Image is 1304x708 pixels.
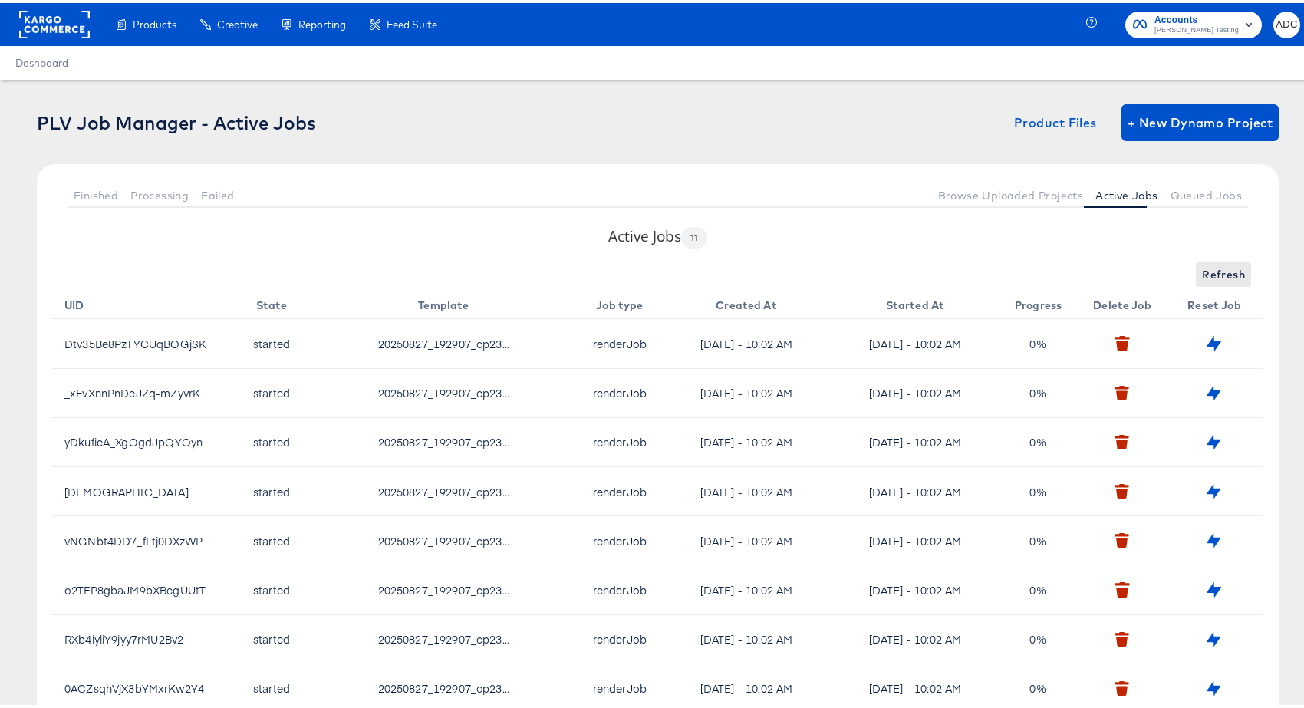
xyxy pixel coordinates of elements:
span: Processing [130,186,189,199]
a: Dashboard [15,54,68,66]
span: Queued Jobs [1171,186,1242,199]
td: started [236,513,313,562]
span: Refresh [1202,262,1245,282]
span: + New Dynamo Project [1128,109,1273,130]
th: Created At [665,284,834,316]
td: started [236,415,313,464]
th: Started At [834,284,1003,316]
span: Feed Suite [387,15,437,28]
span: 20250827_192907_cp23632_saksfall25_plv_1x1_v2_tdtaej.aep [378,431,509,446]
td: started [236,366,313,415]
th: Delete Job [1079,284,1171,316]
td: renderJob [581,612,665,661]
td: renderJob [581,464,665,513]
span: Creative [217,15,258,28]
span: 20250827_192907_cp23632_saksfall25_plv_1x1_v2_tdtaej.aep [378,579,509,594]
span: Finished [74,186,118,199]
td: [DATE] - 10:02 AM [665,513,834,562]
span: 20250827_192907_cp23632_saksfall25_plv_1x1_v2_tdtaej.aep [378,382,509,397]
button: ADC [1273,8,1300,35]
span: Products [133,15,176,28]
span: Product Files [1014,109,1097,130]
td: 0 % [1003,464,1079,513]
span: Reporting [298,15,346,28]
th: Template [313,284,581,316]
span: 20250827_192907_cp23632_saksfall25_plv_1x1_v2_tdtaej.aep [378,628,509,644]
td: 0 % [1003,415,1079,464]
button: + New Dynamo Project [1121,101,1279,138]
div: PLV Job Manager - Active Jobs [37,109,316,130]
td: RXb4iyliY9jyy7rMU2Bv2 [52,612,236,661]
td: 0 % [1003,513,1079,562]
span: Failed [201,186,234,199]
span: Active Jobs [1095,186,1157,199]
td: [DATE] - 10:02 AM [665,562,834,611]
td: [DATE] - 10:02 AM [834,366,1003,415]
span: ADC [1279,13,1294,31]
th: Progress [1003,284,1079,316]
td: [DATE] - 10:02 AM [834,415,1003,464]
td: [DATE] - 10:02 AM [665,415,834,464]
td: _xFvXnnPnDeJZq-mZyvrK [52,366,236,415]
span: 20250827_192907_cp23632_saksfall25_plv_1x1_v2_tdtaej.aep [378,481,509,496]
td: renderJob [581,513,665,562]
th: UID [52,284,236,316]
span: Accounts [1154,9,1239,25]
td: Dtv35Be8PzTYCUqBOGjSK [52,316,236,365]
th: Job type [581,284,665,316]
td: started [236,464,313,513]
td: [DEMOGRAPHIC_DATA] [52,464,236,513]
span: 11 [681,229,707,240]
td: 0 % [1003,612,1079,661]
td: 0 % [1003,366,1079,415]
td: 0 % [1003,562,1079,611]
td: yDkufieA_XgOgdJpQYOyn [52,415,236,464]
button: Accounts[PERSON_NAME] Testing [1125,8,1262,35]
td: [DATE] - 10:02 AM [834,464,1003,513]
td: renderJob [581,562,665,611]
td: [DATE] - 10:02 AM [834,562,1003,611]
td: [DATE] - 10:02 AM [665,316,834,365]
td: renderJob [581,316,665,365]
td: started [236,316,313,365]
td: [DATE] - 10:02 AM [665,366,834,415]
td: [DATE] - 10:02 AM [834,316,1003,365]
td: [DATE] - 10:02 AM [834,513,1003,562]
td: renderJob [581,366,665,415]
span: [PERSON_NAME] Testing [1154,21,1239,34]
td: started [236,612,313,661]
button: Refresh [1196,259,1251,284]
td: [DATE] - 10:02 AM [665,612,834,661]
button: Product Files [1008,101,1103,138]
td: 0 % [1003,316,1079,365]
h3: Active Jobs [608,223,707,245]
td: vNGNbt4DD7_fLtj0DXzWP [52,513,236,562]
td: o2TFP8gbaJM9bXBcgUUtT [52,562,236,611]
th: Reset Job [1171,284,1263,316]
span: 20250827_192907_cp23632_saksfall25_plv_1x1_v2_tdtaej.aep [378,530,509,545]
td: [DATE] - 10:02 AM [665,464,834,513]
td: started [236,562,313,611]
span: 20250827_192907_cp23632_saksfall25_plv_1x1_v2_tdtaej.aep [378,677,509,693]
span: 20250827_192907_cp23632_saksfall25_plv_1x1_v2_tdtaej.aep [378,333,509,348]
span: Browse Uploaded Projects [938,186,1084,199]
td: renderJob [581,415,665,464]
th: State [236,284,313,316]
td: [DATE] - 10:02 AM [834,612,1003,661]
